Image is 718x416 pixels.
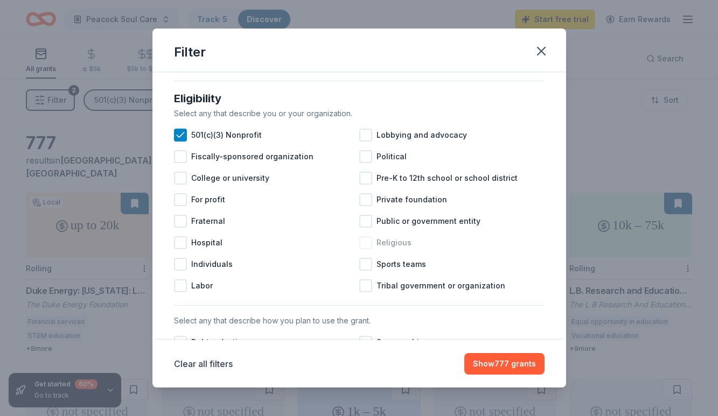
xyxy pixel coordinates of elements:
[377,336,424,349] span: Sponsorship
[191,258,233,271] span: Individuals
[377,172,518,185] span: Pre-K to 12th school or school district
[174,107,545,120] div: Select any that describe you or your organization.
[191,150,313,163] span: Fiscally-sponsored organization
[377,236,412,249] span: Religious
[377,279,505,292] span: Tribal government or organization
[191,129,262,142] span: 501(c)(3) Nonprofit
[191,215,225,228] span: Fraternal
[464,353,545,375] button: Show777 grants
[174,44,206,61] div: Filter
[377,193,447,206] span: Private foundation
[377,129,467,142] span: Lobbying and advocacy
[191,193,225,206] span: For profit
[377,258,426,271] span: Sports teams
[174,90,545,107] div: Eligibility
[191,172,269,185] span: College or university
[377,215,480,228] span: Public or government entity
[191,236,222,249] span: Hospital
[191,279,213,292] span: Labor
[377,150,407,163] span: Political
[174,357,233,370] button: Clear all filters
[174,314,545,327] div: Select any that describe how you plan to use the grant.
[191,336,247,349] span: Debt reduction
